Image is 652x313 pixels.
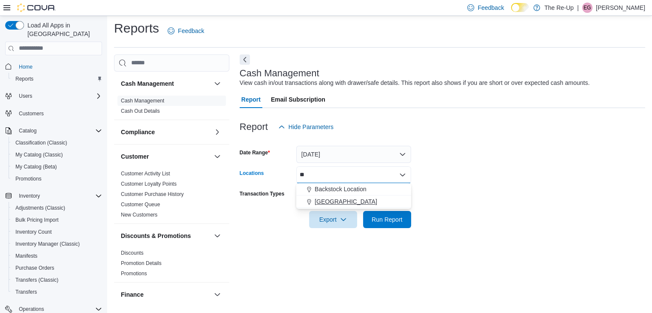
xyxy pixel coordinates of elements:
[240,78,590,87] div: View cash in/out transactions along with drawer/safe details. This report also shows if you are s...
[121,79,210,88] button: Cash Management
[15,126,102,136] span: Catalog
[121,250,144,256] span: Discounts
[596,3,645,13] p: [PERSON_NAME]
[478,3,504,12] span: Feedback
[15,126,40,136] button: Catalog
[12,74,102,84] span: Reports
[15,108,47,119] a: Customers
[9,262,105,274] button: Purchase Orders
[121,212,157,218] a: New Customers
[12,174,102,184] span: Promotions
[15,151,63,158] span: My Catalog (Classic)
[9,149,105,161] button: My Catalog (Classic)
[315,185,367,193] span: Backstock Location
[9,73,105,85] button: Reports
[15,139,67,146] span: Classification (Classic)
[121,128,210,136] button: Compliance
[271,91,325,108] span: Email Subscription
[15,191,102,201] span: Inventory
[12,203,102,213] span: Adjustments (Classic)
[121,232,210,240] button: Discounts & Promotions
[12,251,102,261] span: Manifests
[296,146,411,163] button: [DATE]
[12,227,55,237] a: Inventory Count
[121,260,162,266] a: Promotion Details
[12,74,37,84] a: Reports
[15,163,57,170] span: My Catalog (Beta)
[121,152,149,161] h3: Customer
[12,287,102,297] span: Transfers
[12,150,66,160] a: My Catalog (Classic)
[121,97,164,104] span: Cash Management
[12,239,102,249] span: Inventory Manager (Classic)
[121,171,170,177] a: Customer Activity List
[12,263,102,273] span: Purchase Orders
[15,175,42,182] span: Promotions
[12,275,102,285] span: Transfers (Classic)
[240,122,268,132] h3: Report
[288,123,334,131] span: Hide Parameters
[240,54,250,65] button: Next
[15,91,102,101] span: Users
[212,289,222,300] button: Finance
[240,68,319,78] h3: Cash Management
[121,232,191,240] h3: Discounts & Promotions
[121,290,210,299] button: Finance
[15,108,102,119] span: Customers
[12,203,69,213] a: Adjustments (Classic)
[114,96,229,120] div: Cash Management
[121,128,155,136] h3: Compliance
[121,79,174,88] h3: Cash Management
[315,197,377,206] span: [GEOGRAPHIC_DATA]
[2,60,105,73] button: Home
[2,107,105,120] button: Customers
[544,3,574,13] p: The Re-Up
[212,231,222,241] button: Discounts & Promotions
[121,250,144,256] a: Discounts
[121,201,160,208] span: Customer Queue
[121,170,170,177] span: Customer Activity List
[12,215,62,225] a: Bulk Pricing Import
[164,22,207,39] a: Feedback
[12,287,40,297] a: Transfers
[12,174,45,184] a: Promotions
[511,3,529,12] input: Dark Mode
[12,138,102,148] span: Classification (Classic)
[121,191,184,197] a: Customer Purchase History
[12,150,102,160] span: My Catalog (Classic)
[240,190,284,197] label: Transaction Types
[15,191,43,201] button: Inventory
[121,290,144,299] h3: Finance
[212,78,222,89] button: Cash Management
[12,227,102,237] span: Inventory Count
[12,162,102,172] span: My Catalog (Beta)
[15,253,37,259] span: Manifests
[19,306,44,313] span: Operations
[121,211,157,218] span: New Customers
[15,62,36,72] a: Home
[24,21,102,38] span: Load All Apps in [GEOGRAPHIC_DATA]
[9,202,105,214] button: Adjustments (Classic)
[577,3,579,13] p: |
[15,205,65,211] span: Adjustments (Classic)
[121,191,184,198] span: Customer Purchase History
[241,91,261,108] span: Report
[2,190,105,202] button: Inventory
[9,226,105,238] button: Inventory Count
[15,75,33,82] span: Reports
[296,183,411,208] div: Choose from the following options
[583,3,591,13] span: EG
[582,3,592,13] div: Elliot Grunden
[309,211,357,228] button: Export
[314,211,352,228] span: Export
[9,250,105,262] button: Manifests
[15,61,102,72] span: Home
[212,127,222,137] button: Compliance
[121,108,160,114] a: Cash Out Details
[12,251,41,261] a: Manifests
[9,274,105,286] button: Transfers (Classic)
[240,170,264,177] label: Locations
[19,193,40,199] span: Inventory
[9,161,105,173] button: My Catalog (Beta)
